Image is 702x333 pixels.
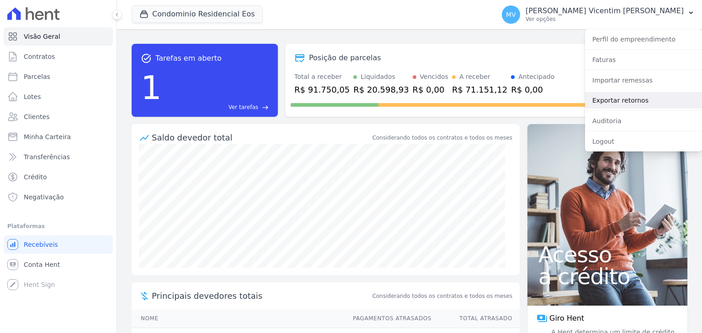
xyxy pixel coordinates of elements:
[141,53,152,64] span: task_alt
[4,128,113,146] a: Minha Carteira
[24,193,64,202] span: Negativação
[24,240,58,249] span: Recebíveis
[229,103,258,111] span: Ver tarefas
[24,92,41,101] span: Lotes
[432,309,520,328] th: Total Atrasado
[4,88,113,106] a: Lotes
[152,290,371,302] span: Principais devedores totais
[353,83,409,96] div: R$ 20.598,93
[24,52,55,61] span: Contratos
[4,255,113,274] a: Conta Hent
[538,244,676,265] span: Acesso
[372,292,512,300] span: Considerando todos os contratos e todos os meses
[585,113,702,129] a: Auditoria
[585,52,702,68] a: Faturas
[538,265,676,287] span: a crédito
[24,112,49,121] span: Clientes
[585,31,702,47] a: Perfil do empreendimento
[4,68,113,86] a: Parcelas
[452,83,507,96] div: R$ 71.151,12
[294,83,350,96] div: R$ 91.750,05
[506,11,516,18] span: MV
[132,309,344,328] th: Nome
[141,64,162,111] div: 1
[361,72,395,82] div: Liquidados
[585,92,702,109] a: Exportar retornos
[132,5,263,23] button: Condominio Residencial Eos
[511,83,554,96] div: R$ 0,00
[549,313,584,324] span: Giro Hent
[7,221,109,232] div: Plataformas
[24,72,50,81] span: Parcelas
[24,172,47,182] span: Crédito
[526,6,684,16] p: [PERSON_NAME] Vicentim [PERSON_NAME]
[372,134,512,142] div: Considerando todos os contratos e todos os meses
[459,72,490,82] div: A receber
[294,72,350,82] div: Total a receber
[165,103,269,111] a: Ver tarefas east
[4,235,113,254] a: Recebíveis
[24,32,60,41] span: Visão Geral
[4,168,113,186] a: Crédito
[24,260,60,269] span: Conta Hent
[4,27,113,46] a: Visão Geral
[262,104,269,111] span: east
[420,72,448,82] div: Vencidos
[309,52,381,63] div: Posição de parcelas
[526,16,684,23] p: Ver opções
[4,148,113,166] a: Transferências
[4,108,113,126] a: Clientes
[344,309,432,328] th: Pagamentos Atrasados
[155,53,222,64] span: Tarefas em aberto
[24,132,71,141] span: Minha Carteira
[518,72,554,82] div: Antecipado
[585,133,702,150] a: Logout
[24,152,70,161] span: Transferências
[4,188,113,206] a: Negativação
[585,72,702,88] a: Importar remessas
[152,131,371,144] div: Saldo devedor total
[413,83,448,96] div: R$ 0,00
[4,47,113,66] a: Contratos
[495,2,702,27] button: MV [PERSON_NAME] Vicentim [PERSON_NAME] Ver opções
